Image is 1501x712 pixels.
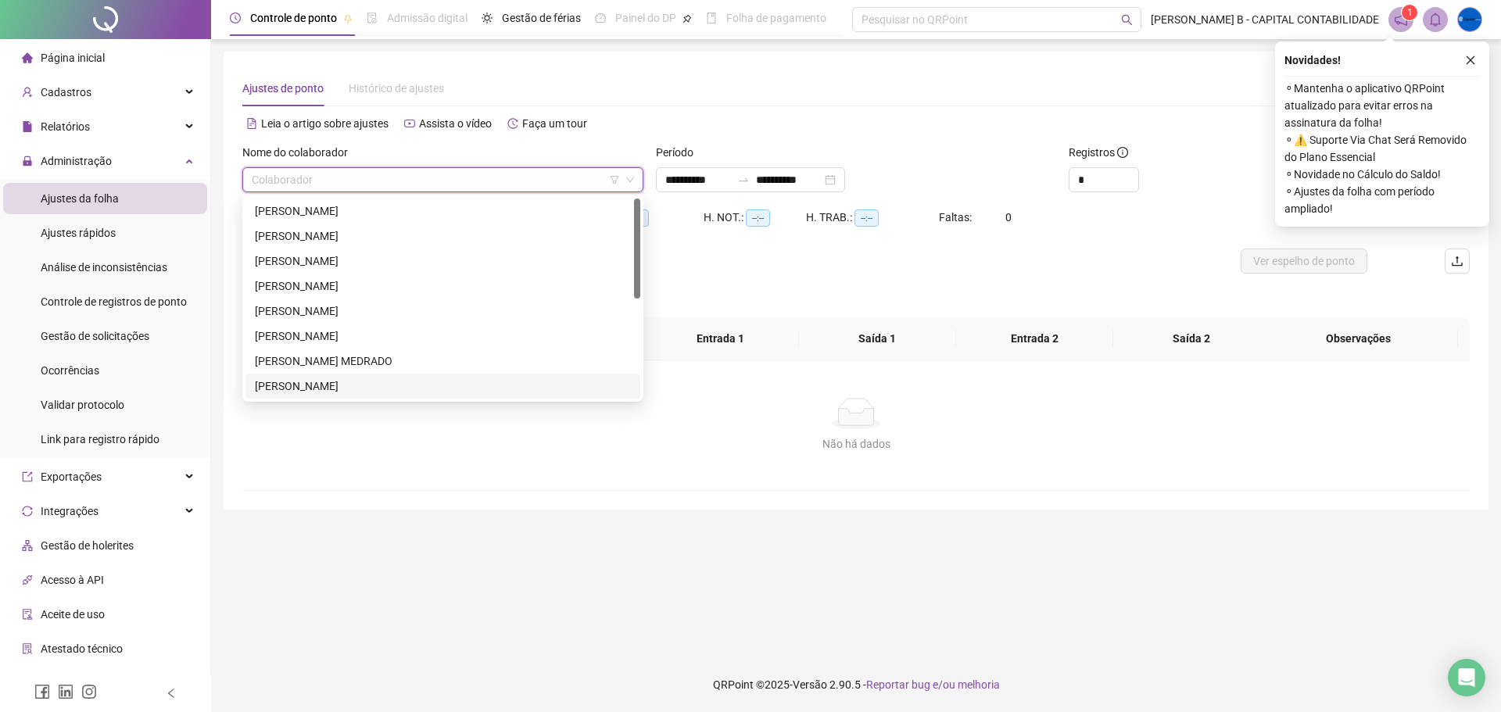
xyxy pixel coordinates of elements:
[610,175,619,184] span: filter
[81,684,97,699] span: instagram
[1394,13,1408,27] span: notification
[1428,13,1442,27] span: bell
[41,192,119,205] span: Ajustes da folha
[250,12,337,24] span: Controle de ponto
[245,324,640,349] div: HERBERT HENRIQUE DE MELO SOUZA
[41,539,134,552] span: Gestão de holerites
[255,277,631,295] div: [PERSON_NAME]
[615,12,676,24] span: Painel do DP
[211,657,1501,712] footer: QRPoint © 2025 - 2.90.5 -
[793,678,827,691] span: Versão
[255,327,631,345] div: [PERSON_NAME]
[854,209,879,227] span: --:--
[1465,55,1476,66] span: close
[245,199,640,224] div: ANA CARLA ABREU DE CARVALHO
[602,209,704,227] div: HE 3:
[656,144,704,161] label: Período
[1151,11,1379,28] span: [PERSON_NAME] B - CAPITAL CONTABILIDADE
[255,202,631,220] div: [PERSON_NAME]
[343,14,353,23] span: pushpin
[22,121,33,132] span: file
[22,156,33,166] span: lock
[230,13,241,23] span: clock-circle
[41,505,99,517] span: Integrações
[595,13,606,23] span: dashboard
[1284,166,1480,183] span: ⚬ Novidade no Cálculo do Saldo!
[41,399,124,411] span: Validar protocolo
[41,86,91,98] span: Cadastros
[1117,147,1128,158] span: info-circle
[41,608,105,621] span: Aceite de uso
[22,609,33,620] span: audit
[22,540,33,551] span: apartment
[1005,211,1012,224] span: 0
[1458,8,1481,31] img: 10806
[22,574,33,585] span: api
[255,352,631,370] div: [PERSON_NAME] MEDRADO
[1284,52,1341,69] span: Novidades !
[704,209,806,227] div: H. NOT.:
[1069,144,1128,161] span: Registros
[41,574,104,586] span: Acesso à API
[255,227,631,245] div: [PERSON_NAME]
[261,117,389,130] span: Leia o artigo sobre ajustes
[956,317,1113,360] th: Entrada 2
[41,120,90,133] span: Relatórios
[22,87,33,98] span: user-add
[404,118,415,129] span: youtube
[41,364,99,377] span: Ocorrências
[1121,14,1133,26] span: search
[41,261,167,274] span: Análise de inconsistências
[255,377,631,395] div: [PERSON_NAME]
[1284,80,1480,131] span: ⚬ Mantenha o aplicativo QRPoint atualizado para evitar erros na assinatura da folha!
[245,249,640,274] div: EDINALVA ALVES DE SOUSA DIAS
[522,117,587,130] span: Faça um tour
[41,227,116,239] span: Ajustes rápidos
[1113,317,1270,360] th: Saída 2
[41,642,123,655] span: Atestado técnico
[22,52,33,63] span: home
[502,12,581,24] span: Gestão de férias
[682,14,692,23] span: pushpin
[737,174,750,186] span: swap-right
[255,252,631,270] div: [PERSON_NAME]
[726,12,826,24] span: Folha de pagamento
[58,684,73,699] span: linkedin
[255,302,631,320] div: [PERSON_NAME]
[1402,5,1417,20] sup: 1
[737,174,750,186] span: to
[349,82,444,95] span: Histórico de ajustes
[706,13,717,23] span: book
[246,118,257,129] span: file-text
[1271,330,1445,347] span: Observações
[22,506,33,517] span: sync
[242,144,358,161] label: Nome do colaborador
[1284,183,1480,217] span: ⚬ Ajustes da folha com período ampliado!
[1451,255,1463,267] span: upload
[1407,7,1413,18] span: 1
[387,12,467,24] span: Admissão digital
[806,209,939,227] div: H. TRAB.:
[1448,659,1485,696] div: Open Intercom Messenger
[245,349,640,374] div: JESSICA VICTORIA SANTOS MEDRADO
[866,678,1000,691] span: Reportar bug e/ou melhoria
[746,209,770,227] span: --:--
[41,470,102,483] span: Exportações
[1259,317,1458,360] th: Observações
[41,330,149,342] span: Gestão de solicitações
[245,299,640,324] div: FRANCISCA DOS REIS RIBEIRO DA SILVA
[261,435,1451,453] div: Não há dados
[482,13,493,23] span: sun
[1241,249,1367,274] button: Ver espelho de ponto
[41,155,112,167] span: Administração
[245,374,640,399] div: JORDEANIA FERREIRA LEITE
[245,274,640,299] div: FRANCILENE DO NASCIMENTO SILVA
[939,211,974,224] span: Faltas:
[34,684,50,699] span: facebook
[41,433,159,445] span: Link para registro rápido
[22,643,33,654] span: solution
[419,117,492,130] span: Assista o vídeo
[1284,131,1480,166] span: ⚬ ⚠️ Suporte Via Chat Será Removido do Plano Essencial
[625,175,635,184] span: down
[166,688,177,699] span: left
